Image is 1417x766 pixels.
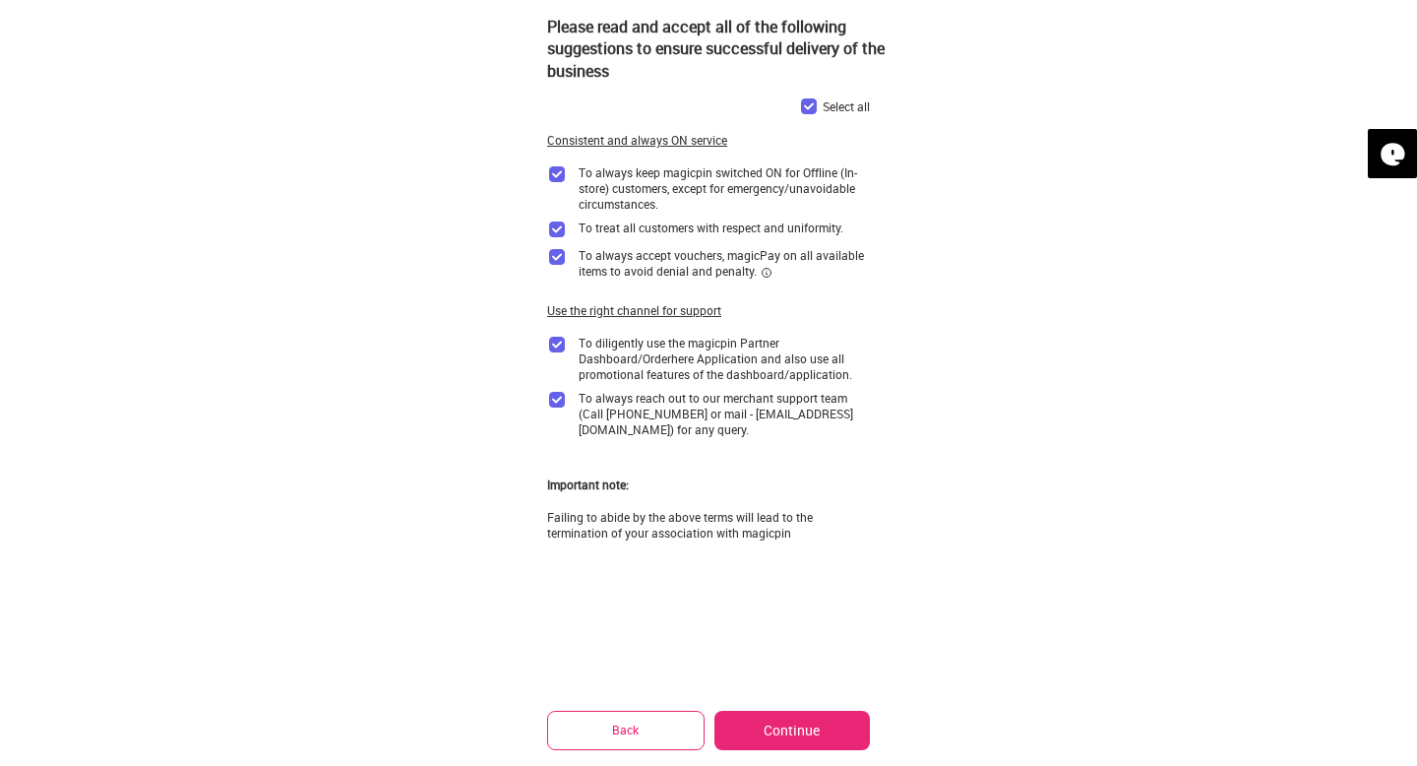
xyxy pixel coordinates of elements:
[579,247,870,279] div: To always accept vouchers, magicPay on all available items to avoid denial and penalty.
[547,247,567,267] img: checkbox_purple.ceb64cee.svg
[579,164,870,212] div: To always keep magicpin switched ON for Offline (In-store) customers, except for emergency/unavoi...
[579,335,870,382] div: To diligently use the magicpin Partner Dashboard/Orderhere Application and also use all promotion...
[799,96,819,116] img: checkbox_purple.ceb64cee.svg
[547,164,567,184] img: checkbox_purple.ceb64cee.svg
[547,390,567,410] img: checkbox_purple.ceb64cee.svg
[547,335,567,354] img: checkbox_purple.ceb64cee.svg
[547,711,705,749] button: Back
[547,220,567,239] img: checkbox_purple.ceb64cee.svg
[823,98,870,114] div: Select all
[547,132,727,149] div: Consistent and always ON service
[761,267,772,279] img: informationCircleBlack.2195f373.svg
[714,711,870,750] button: Continue
[547,302,721,319] div: Use the right channel for support
[547,509,870,541] div: Failing to abide by the above terms will lead to the termination of your association with magicpin
[579,390,870,437] div: To always reach out to our merchant support team (Call [PHONE_NUMBER] or mail - [EMAIL_ADDRESS][D...
[547,477,629,493] div: Important note:
[579,220,843,235] div: To treat all customers with respect and uniformity.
